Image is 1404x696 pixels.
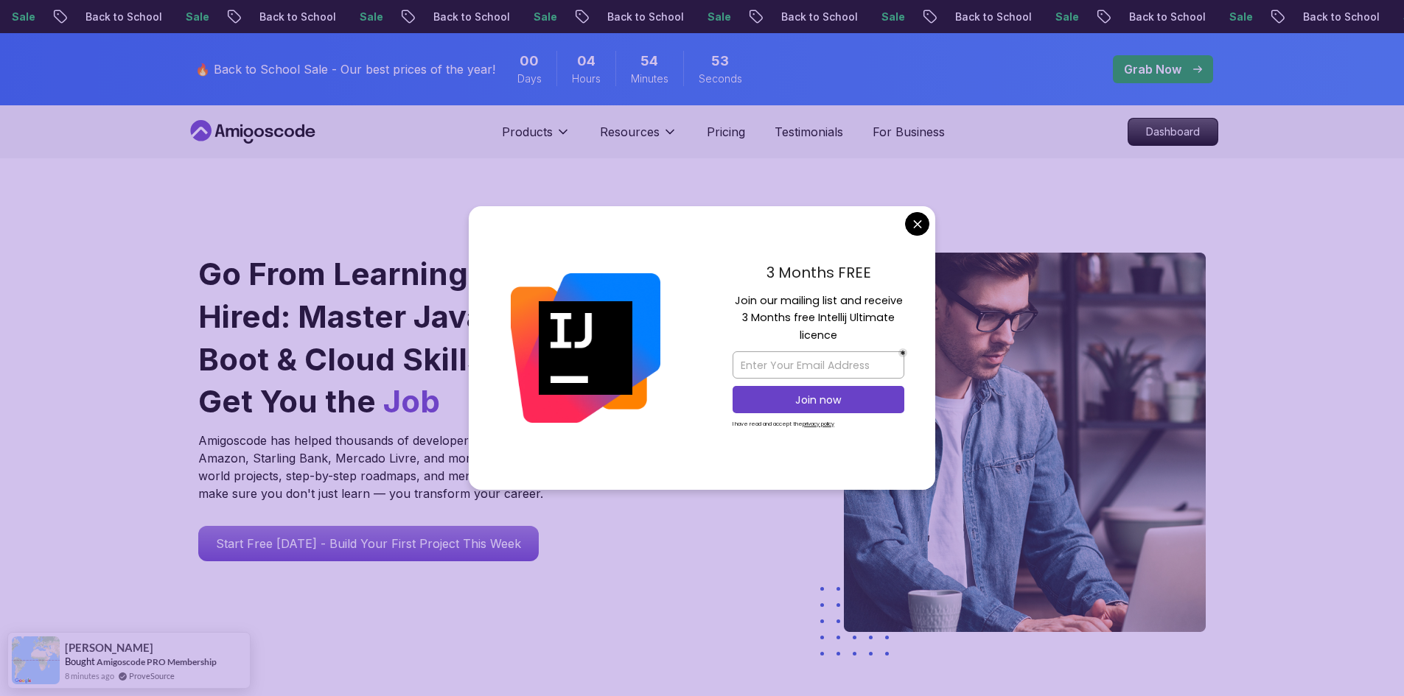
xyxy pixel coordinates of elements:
p: Resources [600,123,660,141]
p: Sale [1042,10,1089,24]
p: Amigoscode has helped thousands of developers land roles at Amazon, Starling Bank, Mercado Livre,... [198,432,552,502]
a: Start Free [DATE] - Build Your First Project This Week [198,526,539,561]
p: Sale [172,10,220,24]
a: Dashboard [1128,118,1218,146]
button: Resources [600,123,677,152]
p: Back to School [768,10,868,24]
span: Days [517,71,542,86]
p: Back to School [942,10,1042,24]
span: 0 Days [520,51,539,71]
p: Sale [520,10,567,24]
a: Amigoscode PRO Membership [97,656,217,667]
p: Back to School [246,10,346,24]
span: 4 Hours [577,51,596,71]
span: [PERSON_NAME] [65,641,153,654]
p: Sale [1216,10,1263,24]
a: Testimonials [775,123,843,141]
button: Products [502,123,570,152]
p: Back to School [72,10,172,24]
p: Sale [694,10,741,24]
span: Seconds [699,71,742,86]
span: Bought [65,655,95,667]
p: Back to School [1290,10,1390,24]
p: 🔥 Back to School Sale - Our best prices of the year! [195,60,495,78]
span: 54 Minutes [640,51,658,71]
img: hero [844,253,1206,632]
span: 53 Seconds [711,51,729,71]
h1: Go From Learning to Hired: Master Java, Spring Boot & Cloud Skills That Get You the [198,253,604,423]
img: provesource social proof notification image [12,636,60,684]
p: Sale [346,10,394,24]
p: Back to School [594,10,694,24]
a: Pricing [707,123,745,141]
a: For Business [873,123,945,141]
p: Dashboard [1128,119,1218,145]
span: Minutes [631,71,668,86]
p: Back to School [420,10,520,24]
span: Job [383,382,440,420]
a: ProveSource [129,669,175,682]
p: Products [502,123,553,141]
p: Grab Now [1124,60,1181,78]
span: 8 minutes ago [65,669,114,682]
p: Back to School [1116,10,1216,24]
p: Sale [868,10,915,24]
span: Hours [572,71,601,86]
